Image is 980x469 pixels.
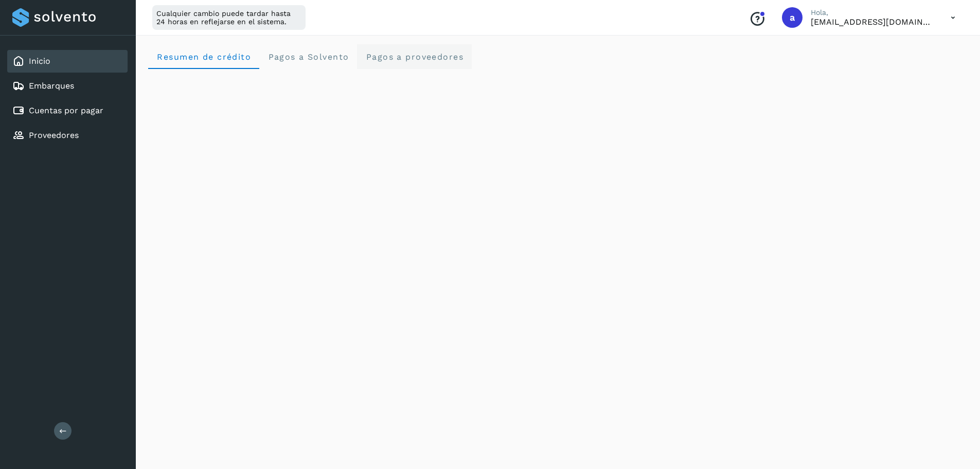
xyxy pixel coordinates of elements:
[29,130,79,140] a: Proveedores
[156,52,251,62] span: Resumen de crédito
[7,99,128,122] div: Cuentas por pagar
[29,81,74,91] a: Embarques
[7,75,128,97] div: Embarques
[365,52,464,62] span: Pagos a proveedores
[811,8,934,17] p: Hola,
[29,56,50,66] a: Inicio
[7,50,128,73] div: Inicio
[152,5,306,30] div: Cualquier cambio puede tardar hasta 24 horas en reflejarse en el sistema.
[268,52,349,62] span: Pagos a Solvento
[7,124,128,147] div: Proveedores
[29,106,103,115] a: Cuentas por pagar
[811,17,934,27] p: administracion@aplogistica.com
